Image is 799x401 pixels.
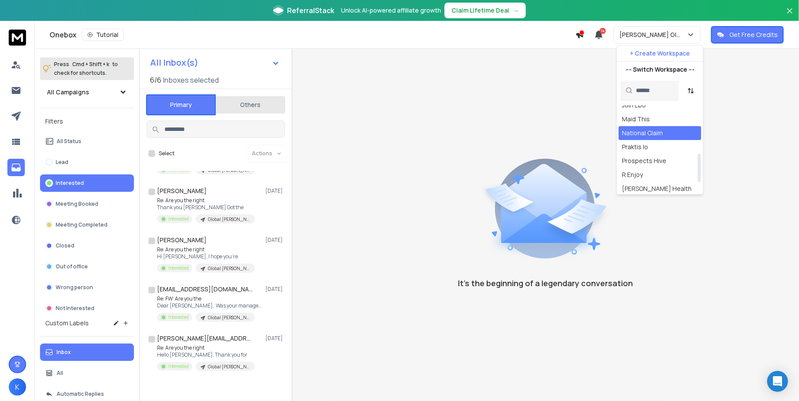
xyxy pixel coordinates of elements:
h1: [PERSON_NAME][EMAIL_ADDRESS][DOMAIN_NAME] [157,334,253,343]
p: Thank you [PERSON_NAME] Got the [157,204,255,211]
span: 6 / 6 [150,75,161,85]
p: Dear [PERSON_NAME], Was your management interested [157,302,261,309]
p: Automatic Replies [57,391,104,398]
div: R Enjoy [622,170,643,179]
button: Tutorial [82,29,124,41]
button: Interested [40,174,134,192]
button: All [40,364,134,382]
button: All Inbox(s) [143,54,287,71]
p: Re: Are you the right [157,344,255,351]
button: Close banner [784,5,796,26]
h1: [PERSON_NAME] [157,187,207,195]
button: Sort by Sort A-Z [682,82,700,99]
p: Re: Are you the right [157,246,255,253]
button: K [9,378,26,396]
p: --- Switch Workspace --- [625,65,695,74]
div: Prospects Hive [622,157,667,165]
p: Re: FW: Are you the [157,295,261,302]
p: Interested [56,180,84,187]
button: Claim Lifetime Deal→ [445,3,526,18]
button: Meeting Booked [40,195,134,213]
div: Praktis Io [622,143,649,151]
div: Maid This [622,115,650,124]
p: Not Interested [56,305,94,312]
p: Interested [168,216,189,222]
h3: Inboxes selected [163,75,219,85]
p: Press to check for shortcuts. [54,60,118,77]
button: Others [216,95,285,114]
p: Out of office [56,263,88,270]
h1: All Inbox(s) [150,58,198,67]
p: Interested [168,265,189,271]
div: Onebox [50,29,575,41]
p: Lead [56,159,68,166]
h1: [PERSON_NAME] [157,236,207,244]
button: All Campaigns [40,84,134,101]
p: Global [PERSON_NAME]-Other's country [208,216,250,223]
button: Closed [40,237,134,254]
p: [PERSON_NAME] Global [619,30,687,39]
div: Open Intercom Messenger [767,371,788,392]
h1: [EMAIL_ADDRESS][DOMAIN_NAME] [157,285,253,294]
button: Not Interested [40,300,134,317]
p: Hello [PERSON_NAME], Thank you for [157,351,255,358]
p: [DATE] [265,187,285,194]
button: Lead [40,154,134,171]
p: It’s the beginning of a legendary conversation [458,277,633,289]
h1: All Campaigns [47,88,89,97]
button: + Create Workspace [617,46,703,61]
span: Cmd + Shift + k [71,59,110,69]
p: Global [PERSON_NAME]-[GEOGRAPHIC_DATA]-Safe [208,364,250,370]
p: Closed [56,242,74,249]
div: [PERSON_NAME] Health [622,184,692,193]
p: [DATE] [265,286,285,293]
p: Get Free Credits [729,30,778,39]
button: Get Free Credits [711,26,784,43]
label: Select [159,150,174,157]
span: 14 [600,28,606,34]
p: Inbox [57,349,71,356]
div: National Claim [622,129,663,137]
h3: Filters [40,115,134,127]
p: Meeting Completed [56,221,107,228]
span: ReferralStack [287,5,334,16]
p: Global [PERSON_NAME]-[GEOGRAPHIC_DATA]-Safe [208,265,250,272]
p: All [57,370,63,377]
p: All Status [57,138,81,145]
p: [DATE] [265,335,285,342]
p: Meeting Booked [56,200,98,207]
button: Wrong person [40,279,134,296]
p: Interested [168,363,189,370]
button: Inbox [40,344,134,361]
button: Meeting Completed [40,216,134,234]
button: All Status [40,133,134,150]
button: Primary [146,94,216,115]
p: Hi [PERSON_NAME], I hope you’re [157,253,255,260]
p: + Create Workspace [630,49,690,58]
p: Interested [168,314,189,321]
span: → [513,6,519,15]
p: Wrong person [56,284,93,291]
p: Unlock AI-powered affiliate growth [341,6,441,15]
p: Re: Are you the right [157,197,255,204]
p: [DATE] [265,237,285,244]
p: Global [PERSON_NAME]-[GEOGRAPHIC_DATA]-Safe [208,314,250,321]
button: Out of office [40,258,134,275]
h3: Custom Labels [45,319,89,327]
